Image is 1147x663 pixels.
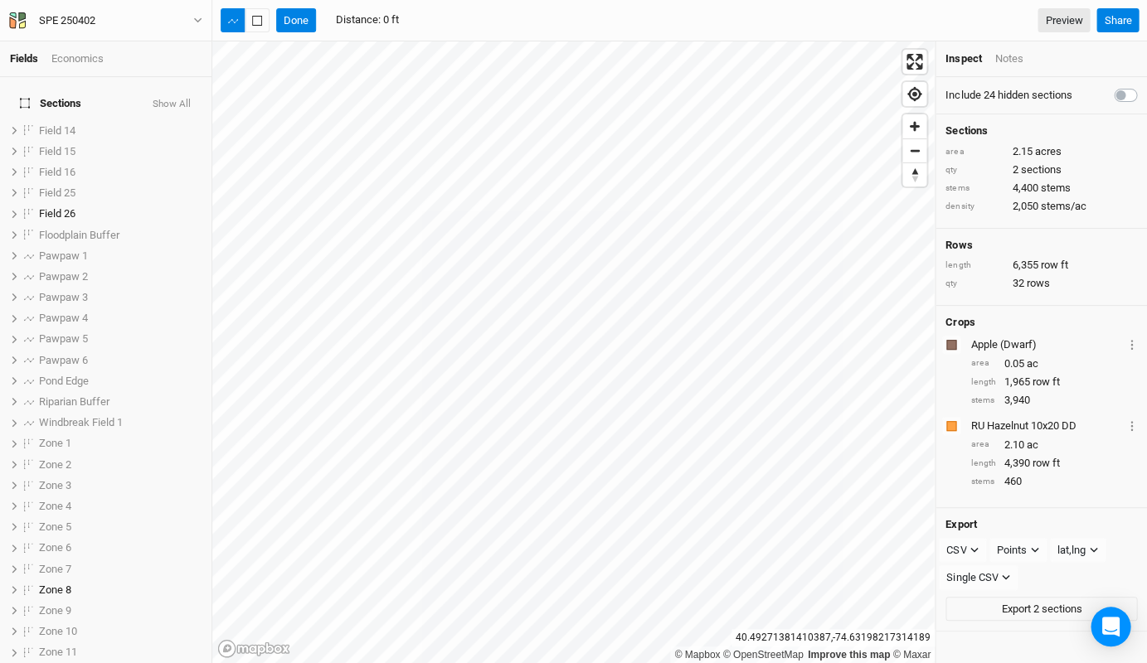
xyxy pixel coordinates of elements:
div: RU Hazelnut 10x20 DD [970,419,1123,433]
span: Zone 4 [39,500,71,512]
div: stems [970,476,995,488]
button: Export 2 sections [945,597,1137,622]
span: Field 25 [39,186,75,199]
button: Points [989,538,1047,563]
div: CSV [946,542,966,559]
span: ac [1026,356,1038,371]
div: lat,lng [1057,542,1086,559]
div: Points [997,542,1027,559]
button: Single CSV [939,565,1018,590]
a: Improve this map [808,649,890,661]
div: Zone 7 [39,563,202,576]
span: Field 14 [39,124,75,137]
div: 2 [945,162,1137,177]
span: Pond Edge [39,375,89,387]
span: row ft [1032,456,1059,471]
button: Find my location [902,82,926,106]
div: stems [945,182,1004,195]
button: Shortcut: 2 [245,8,270,33]
span: Floodplain Buffer [39,229,119,241]
div: 0.05 [970,356,1137,371]
button: Crop Usage [1126,416,1137,435]
div: Open Intercom Messenger [1091,607,1130,646]
h4: Rows [945,239,1137,252]
button: Zoom in [902,114,926,138]
button: Enter fullscreen [902,50,926,74]
div: 32 [945,276,1137,291]
div: 460 [970,474,1137,489]
span: ac [1026,438,1038,452]
div: length [970,457,995,470]
a: Maxar [892,649,931,661]
div: Zone 1 [39,437,202,450]
div: qty [945,278,1004,290]
span: rows [1026,276,1049,291]
div: Pawpaw 4 [39,312,202,325]
button: Share [1096,8,1139,33]
div: Zone 3 [39,479,202,492]
span: Zone 7 [39,563,71,575]
span: Field 16 [39,166,75,178]
div: Zone 2 [39,458,202,472]
button: Done [276,8,316,33]
div: Zone 10 [39,625,202,638]
span: row ft [1040,258,1067,273]
div: Pawpaw 3 [39,291,202,304]
div: Riparian Buffer [39,395,202,409]
span: Zone 11 [39,646,77,658]
span: stems/ac [1040,199,1086,214]
div: 2,050 [945,199,1137,214]
div: 4,400 [945,181,1137,196]
button: Crop Usage [1126,335,1137,354]
div: stems [970,394,995,407]
h4: Crops [945,316,974,329]
div: Field 25 [39,186,202,200]
span: Field 15 [39,145,75,157]
button: Zoom out [902,138,926,162]
div: 3,940 [970,393,1137,408]
button: Reset bearing to north [902,162,926,186]
a: OpenStreetMap [723,649,804,661]
span: Zone 5 [39,520,71,533]
span: Pawpaw 1 [39,249,88,262]
button: CSV [939,538,986,563]
a: Fields [10,52,38,65]
a: Mapbox [674,649,720,661]
span: Pawpaw 2 [39,270,88,283]
div: area [970,357,995,370]
div: Zone 9 [39,604,202,617]
label: Include 24 hidden sections [945,88,1072,103]
div: density [945,201,1004,213]
div: Zone 5 [39,520,202,534]
span: Zone 2 [39,458,71,471]
button: lat,lng [1050,538,1106,563]
button: Show All [152,99,192,110]
div: area [945,146,1004,158]
span: Pawpaw 6 [39,354,88,366]
a: Mapbox logo [217,639,290,658]
div: Floodplain Buffer [39,229,202,242]
div: Field 26 [39,207,202,220]
div: Economics [51,51,104,66]
span: Zone 10 [39,625,77,637]
div: SPE 250402 [39,12,95,29]
span: Zone 1 [39,437,71,449]
span: Zone 9 [39,604,71,617]
div: area [970,438,995,451]
div: 40.49271381410387 , -74.63198217314189 [731,629,935,646]
div: 1,965 [970,375,1137,390]
div: Field 16 [39,166,202,179]
span: sections [1020,162,1061,177]
div: Pawpaw 6 [39,354,202,367]
div: length [945,259,1004,272]
a: Preview [1038,8,1090,33]
div: Zone 11 [39,646,202,659]
div: Zone 4 [39,500,202,513]
div: Distance : 0 ft [336,12,399,27]
button: Shortcut: 1 [221,8,245,33]
div: Pawpaw 1 [39,249,202,263]
div: qty [945,164,1004,177]
div: Zone 6 [39,541,202,554]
